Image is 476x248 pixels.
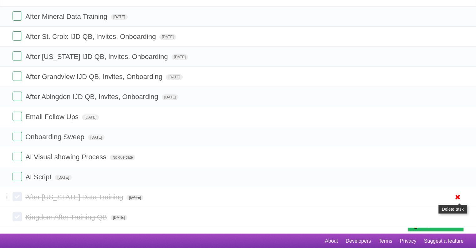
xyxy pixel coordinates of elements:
span: [DATE] [88,135,105,140]
label: Done [13,152,22,161]
a: Suggest a feature [424,235,463,247]
span: [DATE] [110,215,127,220]
label: Done [13,92,22,101]
span: [DATE] [171,54,188,60]
label: Done [13,11,22,21]
a: Developers [345,235,371,247]
span: Kingdom After Training QB [25,213,108,221]
span: After Mineral Data Training [25,13,109,20]
label: Done [13,192,22,201]
span: [DATE] [55,175,72,180]
span: AI Script [25,173,53,181]
span: After [US_STATE] Data Training [25,193,125,201]
span: AI Visual showing Process [25,153,108,161]
span: After Abingdon IJD QB, Invites, Onboarding [25,93,160,101]
label: Done [13,132,22,141]
span: Buy me a coffee [421,220,460,231]
span: [DATE] [111,14,128,20]
span: After Grandview IJD QB, Invites, Onboarding [25,73,164,81]
a: Privacy [400,235,416,247]
span: No due date [110,155,135,160]
a: Terms [379,235,392,247]
span: After St. Croix IJD QB, Invites, Onboarding [25,33,157,40]
label: Done [13,172,22,181]
span: After [US_STATE] IJD QB, Invites, Onboarding [25,53,169,61]
span: [DATE] [162,94,179,100]
label: Done [13,51,22,61]
a: About [325,235,338,247]
label: Done [13,212,22,221]
label: Done [13,71,22,81]
span: [DATE] [126,195,143,200]
span: Email Follow Ups [25,113,80,121]
span: [DATE] [82,114,99,120]
span: [DATE] [159,34,176,40]
span: Onboarding Sweep [25,133,86,141]
span: [DATE] [166,74,183,80]
label: Done [13,112,22,121]
label: Done [13,31,22,41]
